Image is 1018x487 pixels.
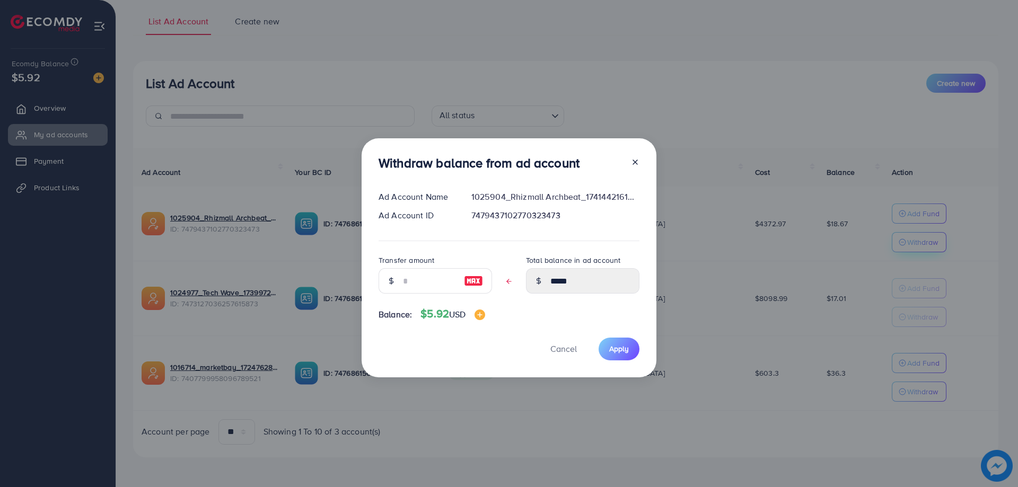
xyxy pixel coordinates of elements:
[550,343,577,355] span: Cancel
[379,308,412,321] span: Balance:
[475,309,485,320] img: image
[609,343,629,354] span: Apply
[599,338,639,360] button: Apply
[379,255,434,265] label: Transfer amount
[370,209,463,222] div: Ad Account ID
[449,308,466,320] span: USD
[420,307,485,321] h4: $5.92
[463,191,648,203] div: 1025904_Rhizmall Archbeat_1741442161001
[370,191,463,203] div: Ad Account Name
[537,338,590,360] button: Cancel
[526,255,620,265] label: Total balance in ad account
[463,209,648,222] div: 7479437102770323473
[464,275,483,287] img: image
[379,155,580,171] h3: Withdraw balance from ad account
